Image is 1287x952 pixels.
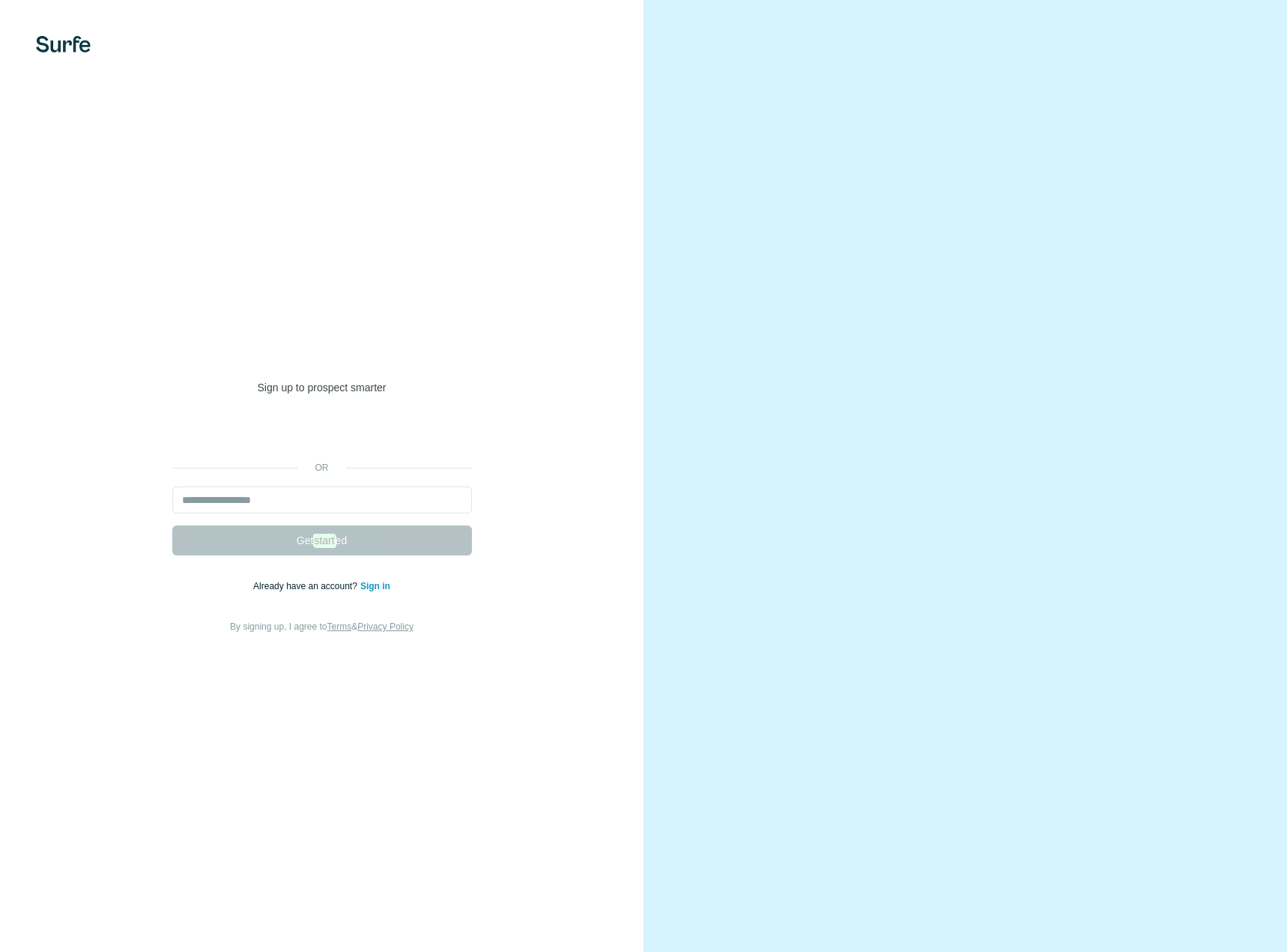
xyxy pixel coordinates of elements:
[298,461,346,475] p: or
[327,621,352,632] a: Terms
[253,581,360,591] span: Already have an account?
[230,621,414,632] span: By signing up, I agree to &
[360,581,390,591] a: Sign in
[172,317,472,377] h1: Welcome to [GEOGRAPHIC_DATA]
[172,380,472,395] p: Sign up to prospect smarter
[165,418,479,451] iframe: Sign in with Google Button
[357,621,414,632] a: Privacy Policy
[36,36,91,52] img: Surfe's logo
